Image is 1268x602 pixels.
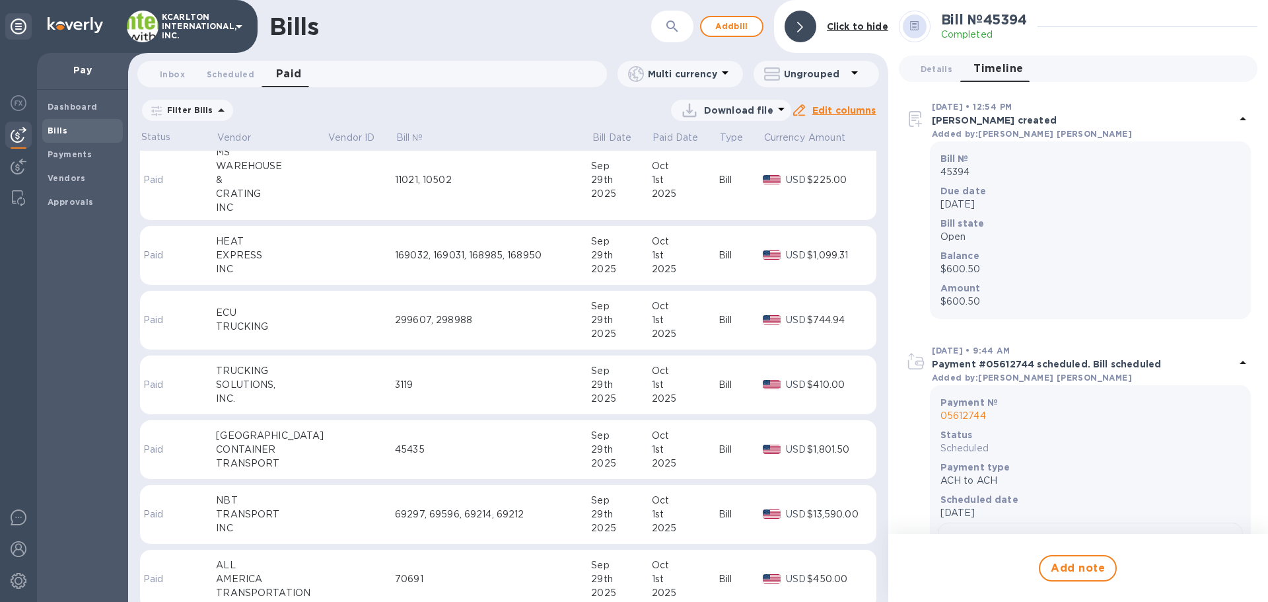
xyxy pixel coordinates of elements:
[921,62,952,76] span: Details
[48,102,98,112] b: Dashboard
[786,443,808,457] p: USD
[719,508,763,521] div: Bill
[652,586,719,600] div: 2025
[162,13,228,40] p: KCARLTON INTERNATIONAL, INC.
[48,126,67,135] b: Bills
[591,378,651,392] div: 29th
[143,173,170,187] p: Paid
[591,313,651,327] div: 29th
[652,131,698,145] p: Paid Date
[48,149,92,159] b: Payments
[652,364,719,378] div: Oct
[216,159,327,173] div: WAREHOUSE
[591,364,651,378] div: Sep
[932,102,1012,112] b: [DATE] • 12:54 PM
[807,443,865,457] div: $1,801.50
[591,248,651,262] div: 29th
[652,187,719,201] div: 2025
[48,173,86,183] b: Vendors
[216,173,327,187] div: &
[763,380,781,389] img: USD
[48,197,94,207] b: Approvals
[652,429,719,443] div: Oct
[591,327,651,341] div: 2025
[592,131,631,145] p: Bill Date
[652,327,719,341] div: 2025
[269,13,318,40] h1: Bills
[652,159,719,173] div: Oct
[395,508,591,521] div: 69297, 69596, 69214, 69212
[940,283,981,293] b: Amount
[807,313,865,327] div: $744.94
[216,201,327,215] div: INC
[11,95,26,111] img: Foreign exchange
[652,508,719,521] div: 1st
[700,16,763,37] button: Addbill
[940,186,986,196] b: Due date
[720,131,761,145] span: Type
[592,131,649,145] span: Bill Date
[141,130,172,144] p: Status
[216,320,327,334] div: TRUCKING
[143,508,170,521] p: Paid
[216,364,327,378] div: TRUCKING
[940,198,1240,211] p: [DATE]
[932,114,1235,127] p: [PERSON_NAME] created
[652,494,719,508] div: Oct
[763,509,781,519] img: USD
[395,248,591,262] div: 169032, 169031, 168985, 168950
[940,409,1240,423] p: 05612744
[217,131,251,145] p: Vendor
[764,131,805,145] span: Currency
[652,521,719,535] div: 2025
[940,474,1240,488] p: ACH to ACH
[807,173,865,187] div: $225.00
[1051,560,1105,576] span: Add note
[591,187,651,201] div: 2025
[216,187,327,201] div: CRATING
[652,558,719,572] div: Oct
[652,262,719,276] div: 2025
[940,218,985,229] b: Bill state
[216,572,327,586] div: AMERICA
[932,346,1010,356] b: [DATE] • 9:44 AM
[719,378,763,392] div: Bill
[720,131,744,145] p: Type
[143,572,170,586] p: Paid
[217,131,268,145] span: Vendor
[395,443,591,457] div: 45435
[591,457,651,470] div: 2025
[940,165,1240,179] p: 45394
[973,59,1024,78] span: Timeline
[652,392,719,406] div: 2025
[652,248,719,262] div: 1st
[940,462,1010,472] b: Payment type
[652,299,719,313] div: Oct
[395,313,591,327] div: 299607, 298988
[48,63,118,77] p: Pay
[940,430,973,440] b: Status
[905,343,1251,385] div: [DATE] • 9:44 AMPayment #05612744 scheduled. Bill scheduledAdded by:[PERSON_NAME] [PERSON_NAME]
[807,508,865,521] div: $13,590.00
[216,248,327,262] div: EXPRESS
[652,313,719,327] div: 1st
[395,173,591,187] div: 11021, 10502
[395,572,591,586] div: 70691
[143,443,170,457] p: Paid
[763,445,781,454] img: USD
[207,67,254,81] span: Scheduled
[786,572,808,586] p: USD
[216,586,327,600] div: TRANSPORTATION
[143,248,170,262] p: Paid
[216,508,327,521] div: TRANSPORT
[719,572,763,586] div: Bill
[704,104,773,117] p: Download file
[160,67,185,81] span: Inbox
[395,378,591,392] div: 3119
[786,508,808,521] p: USD
[591,586,651,600] div: 2025
[591,392,651,406] div: 2025
[812,105,876,116] u: Edit columns
[719,313,763,327] div: Bill
[905,99,1251,141] div: [DATE] • 12:54 PM[PERSON_NAME] createdAdded by:[PERSON_NAME] [PERSON_NAME]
